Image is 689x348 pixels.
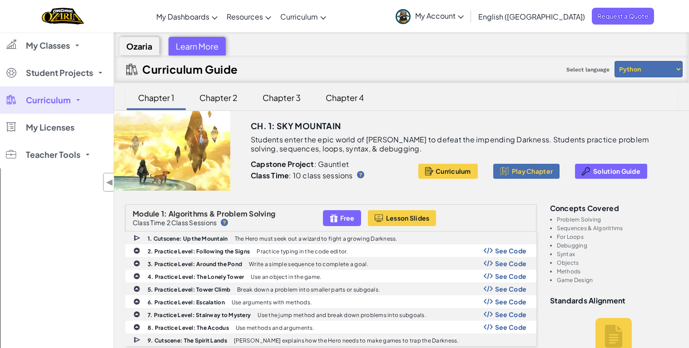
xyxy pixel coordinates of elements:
span: My Classes [26,41,70,50]
span: My Account [415,11,464,20]
a: English ([GEOGRAPHIC_DATA]) [474,4,590,29]
div: Options [4,36,685,45]
span: My Dashboards [156,12,209,21]
div: Move To ... [4,20,685,28]
div: Sign out [4,45,685,53]
span: Student Projects [26,69,93,77]
a: Request a Quote [592,8,654,25]
a: My Account [391,2,468,30]
span: Resources [227,12,263,21]
a: Ozaria by CodeCombat logo [42,7,84,25]
a: Curriculum [276,4,331,29]
span: Curriculum [280,12,318,21]
img: Home [42,7,84,25]
div: Delete [4,28,685,36]
span: English ([GEOGRAPHIC_DATA]) [478,12,585,21]
a: Resources [222,4,276,29]
img: avatar [396,9,411,24]
span: ◀ [106,176,114,189]
div: Rename [4,53,685,61]
span: My Licenses [26,123,74,131]
div: Move To ... [4,61,685,69]
a: My Dashboards [152,4,222,29]
div: Sort A > Z [4,4,685,12]
span: Curriculum [26,96,71,104]
div: Sort New > Old [4,12,685,20]
span: Teacher Tools [26,151,80,159]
